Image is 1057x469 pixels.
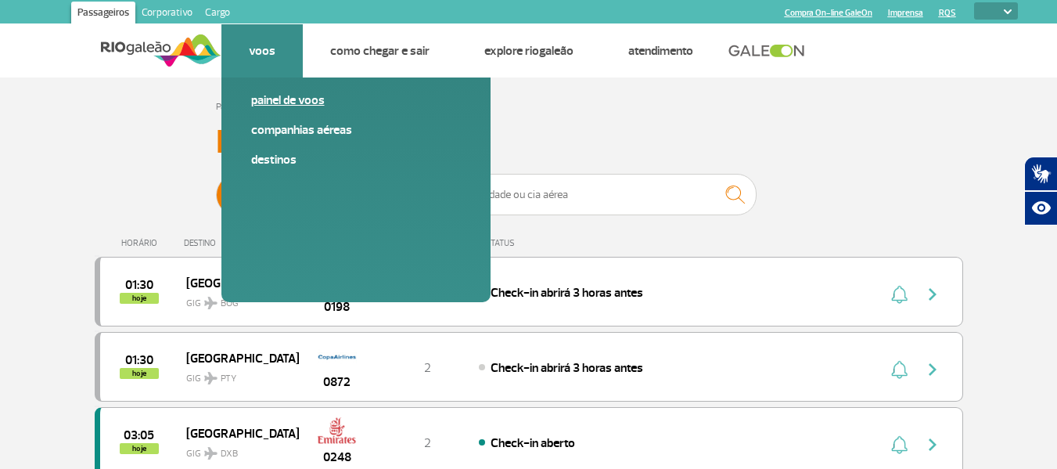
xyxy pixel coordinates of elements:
span: Check-in abrirá 3 horas antes [491,285,643,301]
span: Check-in aberto [491,435,575,451]
div: Plugin de acessibilidade da Hand Talk. [1024,157,1057,225]
span: 0198 [324,298,350,316]
a: Companhias Aéreas [251,121,461,139]
span: [GEOGRAPHIC_DATA] [186,423,286,443]
span: GIG [186,288,286,311]
a: Voos [249,43,275,59]
div: HORÁRIO [99,238,185,248]
a: Imprensa [888,8,923,18]
button: Abrir tradutor de língua de sinais. [1024,157,1057,191]
span: 2 [424,435,431,451]
img: seta-direita-painel-voo.svg [923,360,942,379]
button: Abrir recursos assistivos. [1024,191,1057,225]
span: GIG [186,438,286,461]
img: sino-painel-voo.svg [891,360,908,379]
span: PTY [221,372,236,386]
img: sino-painel-voo.svg [891,285,908,304]
div: DESTINO [184,238,298,248]
a: Corporativo [135,2,199,27]
img: destiny_airplane.svg [204,297,218,309]
img: seta-direita-painel-voo.svg [923,435,942,454]
span: 2025-08-26 01:30:00 [125,355,153,366]
span: 2025-08-26 01:30:00 [125,280,153,290]
span: hoje [120,443,159,454]
span: GIG [186,363,286,386]
a: Explore RIOgaleão [484,43,573,59]
a: RQS [939,8,956,18]
span: DXB [221,447,238,461]
img: seta-direita-painel-voo.svg [923,285,942,304]
img: sino-painel-voo.svg [891,435,908,454]
h3: Painel de Voos [216,123,842,162]
span: hoje [120,293,159,304]
a: Atendimento [628,43,693,59]
span: 2 [424,360,431,376]
span: [GEOGRAPHIC_DATA] [186,348,286,368]
span: hoje [120,368,159,379]
a: Página Inicial [216,101,264,113]
a: Cargo [199,2,236,27]
span: 0248 [323,448,351,467]
span: 2025-08-26 03:05:00 [124,430,154,441]
span: Check-in abrirá 3 horas antes [491,360,643,376]
div: STATUS [478,238,606,248]
span: 0872 [323,373,351,391]
a: Destinos [251,151,461,168]
a: Passageiros [71,2,135,27]
img: destiny_airplane.svg [204,447,218,460]
img: destiny_airplane.svg [204,372,218,384]
span: BOG [221,297,239,311]
a: Como chegar e sair [330,43,430,59]
input: Voo, cidade ou cia aérea [444,174,757,215]
a: Painel de voos [251,92,461,109]
span: [GEOGRAPHIC_DATA] [186,272,286,293]
a: Compra On-line GaleOn [785,8,872,18]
